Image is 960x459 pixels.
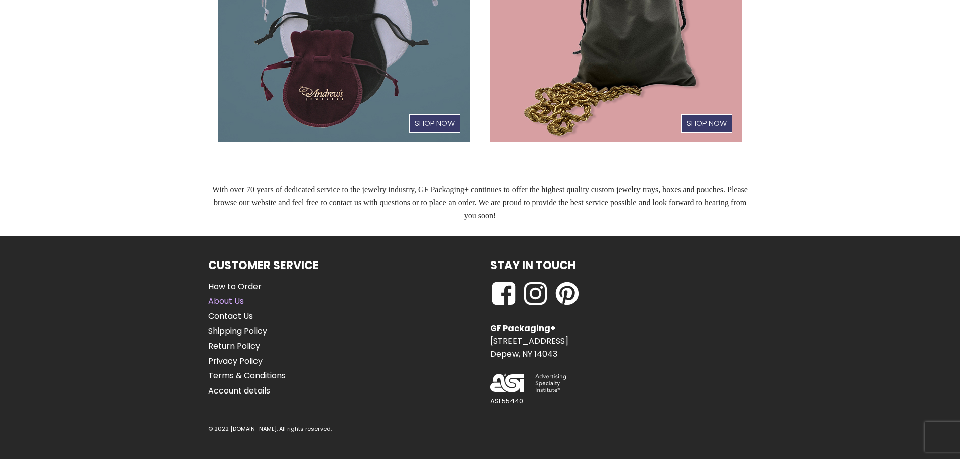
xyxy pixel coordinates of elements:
[208,280,286,293] a: How to Order
[490,322,568,361] p: [STREET_ADDRESS] Depew, NY 14043
[208,384,286,398] a: Account details
[208,340,286,353] a: Return Policy
[208,183,752,222] div: With over 70 years of dedicated service to the jewelry industry, GF Packaging+ continues to offer...
[490,256,576,274] h1: Stay in Touch
[490,370,566,396] img: ASI Logo
[409,114,460,133] h1: Shop Now
[490,322,555,334] strong: GF Packaging+
[490,396,523,407] p: ASI 55440
[208,369,286,382] a: Terms & Conditions
[208,324,286,338] a: Shipping Policy
[208,295,286,308] a: About Us
[208,256,319,274] h1: Customer Service
[208,355,286,368] a: Privacy Policy
[208,425,332,434] p: © 2022 [DOMAIN_NAME]. All rights reserved.
[681,114,732,133] h1: Shop Now
[208,310,286,323] a: Contact Us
